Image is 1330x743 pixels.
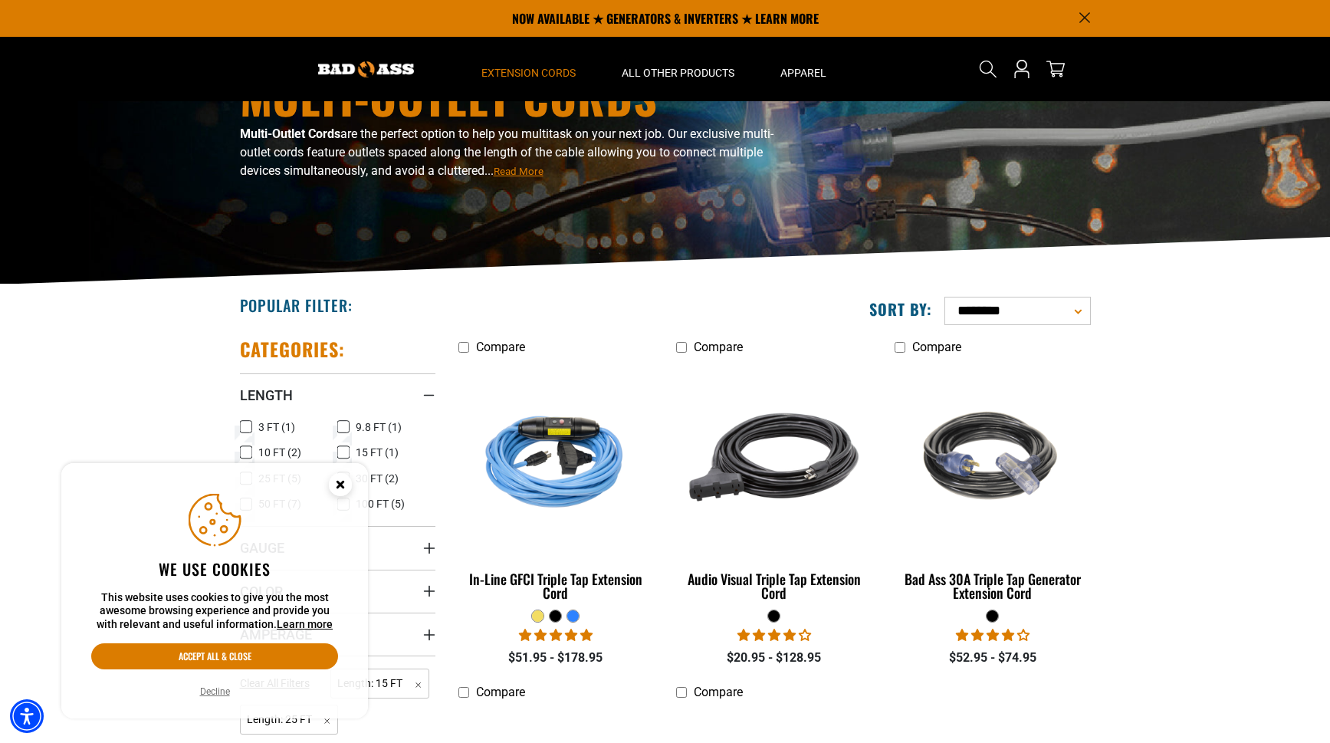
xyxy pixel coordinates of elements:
[737,628,811,643] span: 3.75 stars
[676,362,872,609] a: black Audio Visual Triple Tap Extension Cord
[258,447,301,458] span: 10 FT (2)
[458,362,654,609] a: Light Blue In-Line GFCI Triple Tap Extension Cord
[458,572,654,600] div: In-Line GFCI Triple Tap Extension Cord
[240,295,353,315] h2: Popular Filter:
[459,370,652,546] img: Light Blue
[10,699,44,733] div: Accessibility Menu
[91,559,338,579] h2: We use cookies
[240,386,293,404] span: Length
[757,37,849,101] summary: Apparel
[895,362,1090,609] a: black Bad Ass 30A Triple Tap Generator Extension Cord
[240,337,346,361] h2: Categories:
[896,370,1089,546] img: black
[976,57,1000,81] summary: Search
[61,463,368,719] aside: Cookie Consent
[678,370,871,546] img: black
[240,712,339,726] a: Length: 25 FT
[481,66,576,80] span: Extension Cords
[240,127,340,141] b: Multi-Outlet Cords
[494,166,543,177] span: Read More
[277,618,333,630] a: This website uses cookies to give you the most awesome browsing experience and provide you with r...
[458,37,599,101] summary: Extension Cords
[356,447,399,458] span: 15 FT (1)
[694,340,743,354] span: Compare
[895,572,1090,600] div: Bad Ass 30A Triple Tap Generator Extension Cord
[240,73,800,119] h1: Multi-Outlet Cords
[356,498,405,509] span: 100 FT (5)
[458,649,654,667] div: $51.95 - $178.95
[1010,37,1034,101] a: Open this option
[895,649,1090,667] div: $52.95 - $74.95
[676,572,872,600] div: Audio Visual Triple Tap Extension Cord
[1043,60,1068,78] a: cart
[356,422,402,432] span: 9.8 FT (1)
[240,127,773,178] span: are the perfect option to help you multitask on your next job. Our exclusive multi-outlet cords f...
[519,628,593,643] span: 5.00 stars
[258,422,295,432] span: 3 FT (1)
[780,66,826,80] span: Apparel
[318,61,414,77] img: Bad Ass Extension Cords
[240,373,435,416] summary: Length
[912,340,961,354] span: Compare
[599,37,757,101] summary: All Other Products
[313,463,368,511] button: Close this option
[91,591,338,632] p: This website uses cookies to give you the most awesome browsing experience and provide you with r...
[91,643,338,669] button: Accept all & close
[330,669,429,699] span: Length: 15 FT
[869,299,932,319] label: Sort by:
[694,685,743,699] span: Compare
[330,676,429,690] a: Length: 15 FT
[956,628,1030,643] span: 4.00 stars
[356,473,399,484] span: 30 FT (2)
[240,705,339,735] span: Length: 25 FT
[476,685,525,699] span: Compare
[622,66,734,80] span: All Other Products
[476,340,525,354] span: Compare
[195,684,235,699] button: Decline
[676,649,872,667] div: $20.95 - $128.95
